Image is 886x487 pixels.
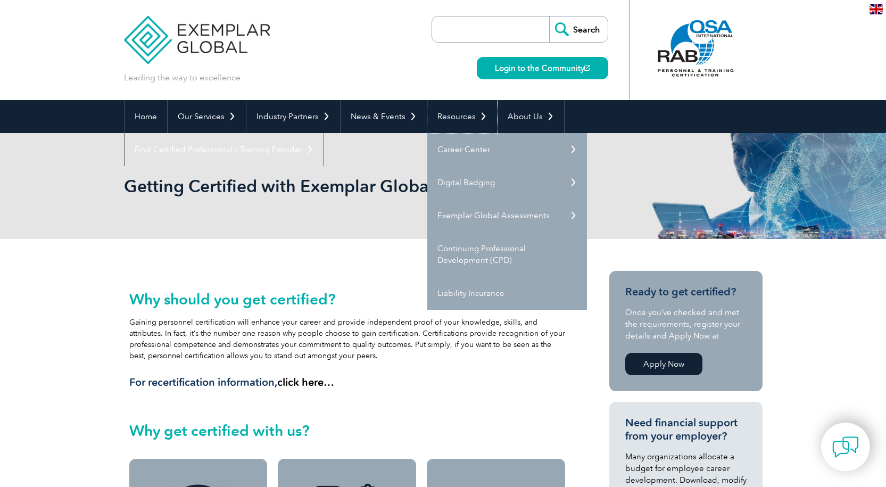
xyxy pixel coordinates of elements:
a: Resources [427,100,497,133]
a: Career Center [427,133,587,166]
h2: Why get certified with us? [129,422,566,439]
img: contact-chat.png [832,434,859,460]
a: News & Events [341,100,427,133]
a: Continuing Professional Development (CPD) [427,232,587,277]
h3: Ready to get certified? [625,285,747,299]
h3: Need financial support from your employer? [625,416,747,443]
img: open_square.png [584,65,590,71]
h2: Why should you get certified? [129,291,566,308]
a: Find Certified Professional / Training Provider [125,133,324,166]
a: click here… [277,376,334,389]
a: Industry Partners [246,100,340,133]
a: Exemplar Global Assessments [427,199,587,232]
h1: Getting Certified with Exemplar Global [124,176,533,196]
img: en [870,4,883,14]
a: Login to the Community [477,57,608,79]
div: Gaining personnel certification will enhance your career and provide independent proof of your kn... [129,291,566,389]
input: Search [549,16,608,42]
a: Our Services [168,100,246,133]
p: Leading the way to excellence [124,72,241,84]
a: About Us [498,100,564,133]
h3: For recertification information, [129,376,566,389]
a: Apply Now [625,353,702,375]
a: Digital Badging [427,166,587,199]
a: Home [125,100,167,133]
a: Liability Insurance [427,277,587,310]
p: Once you’ve checked and met the requirements, register your details and Apply Now at [625,307,747,342]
